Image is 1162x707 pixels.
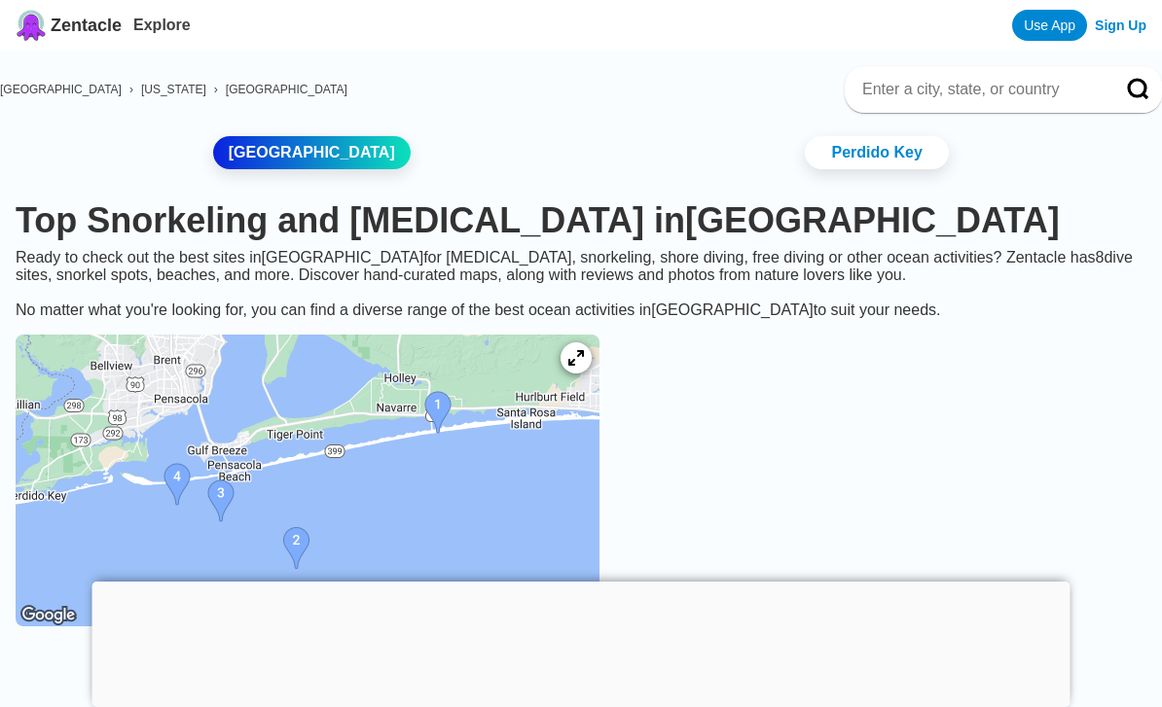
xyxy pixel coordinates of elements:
h1: Top Snorkeling and [MEDICAL_DATA] in [GEOGRAPHIC_DATA] [16,200,1146,241]
a: [US_STATE] [141,83,206,96]
img: Zentacle logo [16,10,47,41]
a: Sign Up [1095,18,1146,33]
a: [GEOGRAPHIC_DATA] [213,136,411,169]
iframe: Advertisement [92,582,1071,702]
span: › [214,83,218,96]
a: [GEOGRAPHIC_DATA] [226,83,347,96]
span: › [129,83,133,96]
img: Pensacola Beach dive site map [16,335,599,626]
span: Zentacle [51,16,122,36]
a: Use App [1012,10,1087,41]
iframe: Sign in with Google Dialog [762,19,1143,287]
a: Explore [133,17,191,33]
a: Zentacle logoZentacle [16,10,122,41]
